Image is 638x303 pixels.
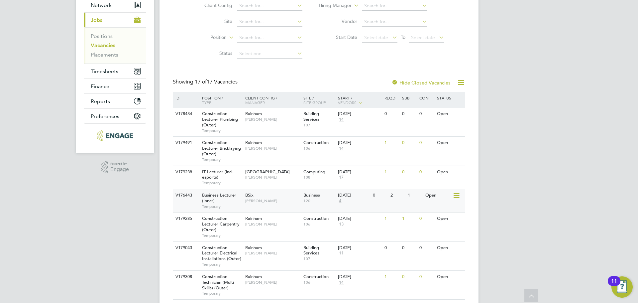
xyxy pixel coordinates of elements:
[174,189,197,202] div: V176443
[245,280,300,285] span: [PERSON_NAME]
[435,108,464,120] div: Open
[418,271,435,283] div: 0
[84,130,146,141] a: Go to home page
[406,189,423,202] div: 1
[202,128,242,133] span: Temporary
[237,49,302,59] input: Select one
[91,68,118,75] span: Timesheets
[391,79,451,86] label: Hide Closed Vacancies
[174,166,197,178] div: V179238
[302,92,337,108] div: Site /
[174,92,197,103] div: ID
[195,78,207,85] span: 17 of
[245,216,262,221] span: Rainham
[303,146,335,151] span: 106
[303,216,329,221] span: Construction
[194,2,232,8] label: Client Config
[383,108,400,120] div: 0
[338,146,345,151] span: 14
[383,166,400,178] div: 1
[338,140,381,146] div: [DATE]
[338,250,345,256] span: 11
[84,64,146,78] button: Timesheets
[202,140,241,157] span: Construction Lecturer Bricklaying (Outer)
[435,92,464,103] div: Status
[303,122,335,128] span: 107
[245,169,290,175] span: [GEOGRAPHIC_DATA]
[400,166,418,178] div: 0
[202,169,234,180] span: IT Lecturer (incl. esports)
[435,213,464,225] div: Open
[202,262,242,267] span: Temporary
[202,216,240,232] span: Construction Lecturer Carpentry (Outer)
[303,222,335,227] span: 106
[202,180,242,186] span: Temporary
[245,111,262,116] span: Rainham
[202,204,242,209] span: Temporary
[411,35,435,41] span: Select date
[245,175,300,180] span: [PERSON_NAME]
[303,111,319,122] span: Building Services
[91,17,102,23] span: Jobs
[611,276,633,298] button: Open Resource Center, 11 new notifications
[245,245,262,250] span: Rainham
[91,33,113,39] a: Positions
[84,94,146,108] button: Reports
[194,18,232,24] label: Site
[101,161,129,174] a: Powered byEngage
[435,137,464,149] div: Open
[303,256,335,261] span: 107
[418,166,435,178] div: 0
[383,271,400,283] div: 1
[91,113,119,119] span: Preferences
[174,271,197,283] div: V179308
[195,78,238,85] span: 17 Vacancies
[418,108,435,120] div: 0
[418,137,435,149] div: 0
[84,27,146,64] div: Jobs
[188,34,227,41] label: Position
[91,83,109,89] span: Finance
[338,100,357,105] span: Vendors
[202,245,241,262] span: Construction Lecturer Electrical Installations (Outer)
[338,216,381,222] div: [DATE]
[400,108,418,120] div: 0
[303,274,329,279] span: Construction
[303,169,325,175] span: Computing
[245,140,262,145] span: Rainham
[400,213,418,225] div: 1
[319,18,357,24] label: Vendor
[237,1,302,11] input: Search for...
[338,274,381,280] div: [DATE]
[97,130,133,141] img: henry-blue-logo-retina.png
[400,92,418,103] div: Sub
[174,242,197,254] div: V179043
[110,161,129,167] span: Powered by
[383,213,400,225] div: 1
[202,111,238,128] span: Construction Lecturer Plumbing (Outer)
[383,242,400,254] div: 0
[202,233,242,238] span: Temporary
[338,280,345,285] span: 14
[383,137,400,149] div: 1
[202,192,236,204] span: Business Lecturer (Inner)
[338,169,381,175] div: [DATE]
[611,281,617,290] div: 11
[245,198,300,204] span: [PERSON_NAME]
[313,2,352,9] label: Hiring Manager
[424,189,453,202] div: Open
[400,242,418,254] div: 0
[338,175,345,180] span: 17
[91,42,115,49] a: Vacancies
[338,222,345,227] span: 13
[244,92,302,108] div: Client Config /
[418,213,435,225] div: 0
[197,92,244,108] div: Position /
[418,92,435,103] div: Conf
[245,100,265,105] span: Manager
[303,100,326,105] span: Site Group
[435,242,464,254] div: Open
[84,13,146,27] button: Jobs
[303,175,335,180] span: 108
[303,192,320,198] span: Business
